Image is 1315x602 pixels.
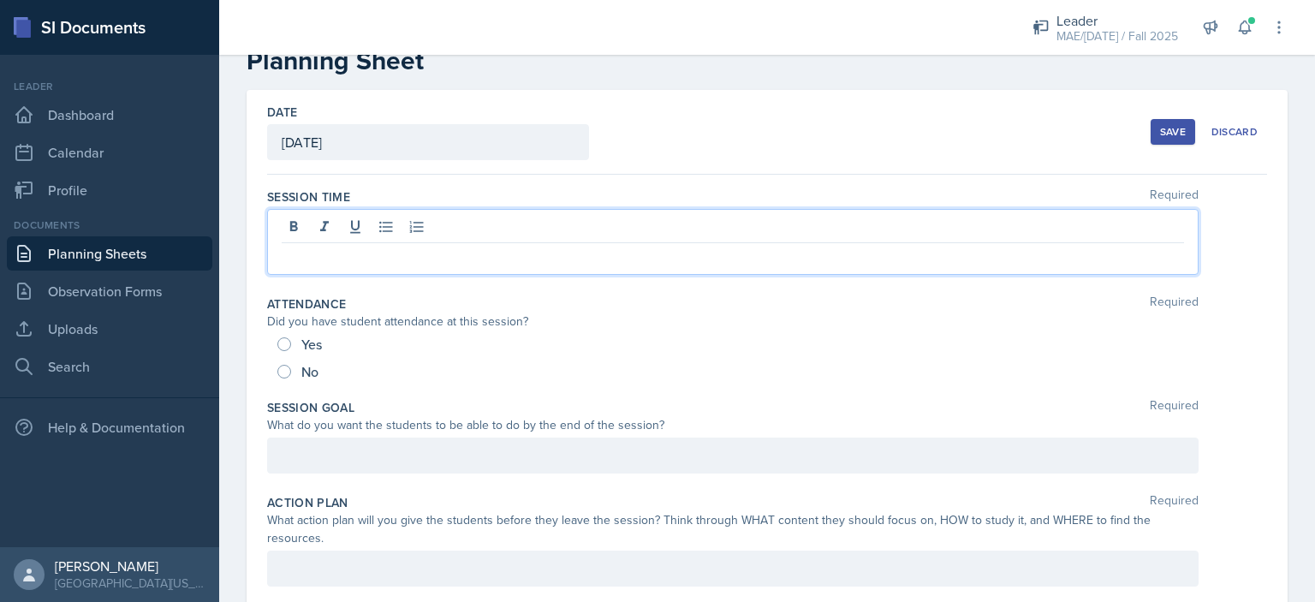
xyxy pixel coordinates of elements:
a: Search [7,349,212,384]
div: What action plan will you give the students before they leave the session? Think through WHAT con... [267,511,1199,547]
span: Required [1150,188,1199,206]
label: Attendance [267,295,347,313]
label: Action Plan [267,494,348,511]
label: Date [267,104,297,121]
div: Documents [7,218,212,233]
a: Observation Forms [7,274,212,308]
div: What do you want the students to be able to do by the end of the session? [267,416,1199,434]
a: Dashboard [7,98,212,132]
div: Save [1160,125,1186,139]
label: Session Goal [267,399,354,416]
div: [GEOGRAPHIC_DATA][US_STATE] in [GEOGRAPHIC_DATA] [55,575,205,592]
div: [PERSON_NAME] [55,557,205,575]
label: Session Time [267,188,350,206]
span: No [301,363,318,380]
div: Discard [1211,125,1258,139]
div: Help & Documentation [7,410,212,444]
a: Profile [7,173,212,207]
span: Required [1150,399,1199,416]
h2: Planning Sheet [247,45,1288,76]
a: Uploads [7,312,212,346]
div: Leader [7,79,212,94]
span: Required [1150,494,1199,511]
a: Calendar [7,135,212,170]
button: Save [1151,119,1195,145]
div: Leader [1056,10,1178,31]
span: Yes [301,336,322,353]
div: Did you have student attendance at this session? [267,313,1199,331]
a: Planning Sheets [7,236,212,271]
span: Required [1150,295,1199,313]
button: Discard [1202,119,1267,145]
div: MAE/[DATE] / Fall 2025 [1056,27,1178,45]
